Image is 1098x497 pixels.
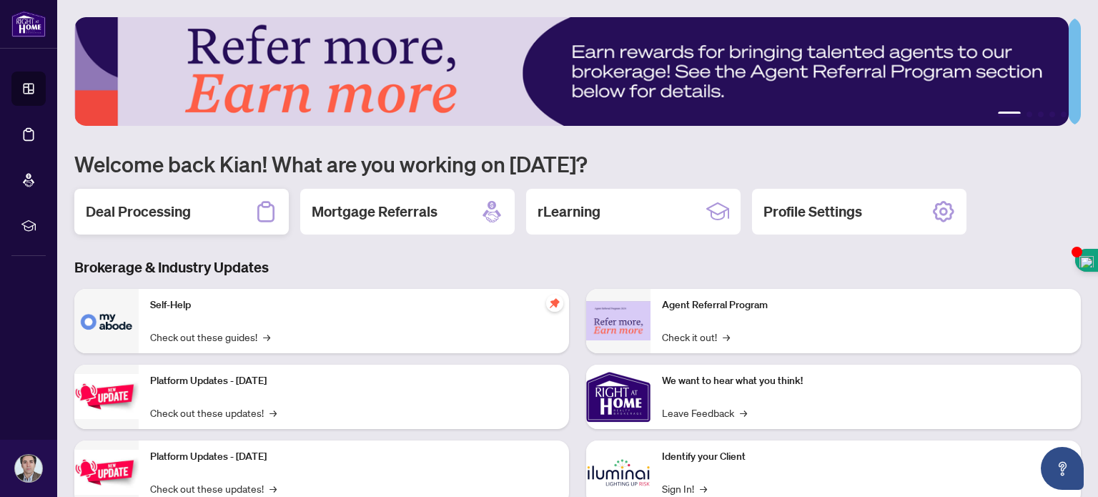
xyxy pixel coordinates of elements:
[74,450,139,495] img: Platform Updates - July 8, 2025
[662,297,1069,313] p: Agent Referral Program
[662,449,1069,465] p: Identify your Client
[1049,112,1055,117] button: 4
[150,405,277,420] a: Check out these updates!→
[662,481,707,496] a: Sign In!→
[150,373,558,389] p: Platform Updates - [DATE]
[723,329,730,345] span: →
[1038,112,1044,117] button: 3
[269,405,277,420] span: →
[546,295,563,312] span: pushpin
[74,374,139,419] img: Platform Updates - July 21, 2025
[74,150,1081,177] h1: Welcome back Kian! What are you working on [DATE]?
[263,329,270,345] span: →
[86,202,191,222] h2: Deal Processing
[662,405,747,420] a: Leave Feedback→
[763,202,862,222] h2: Profile Settings
[150,449,558,465] p: Platform Updates - [DATE]
[15,455,42,482] img: Profile Icon
[586,365,651,429] img: We want to hear what you think!
[150,329,270,345] a: Check out these guides!→
[700,481,707,496] span: →
[1041,447,1084,490] button: Open asap
[74,289,139,353] img: Self-Help
[74,17,1069,126] img: Slide 0
[150,481,277,496] a: Check out these updates!→
[586,301,651,340] img: Agent Referral Program
[150,297,558,313] p: Self-Help
[740,405,747,420] span: →
[312,202,437,222] h2: Mortgage Referrals
[998,112,1021,117] button: 1
[11,11,46,37] img: logo
[74,257,1081,277] h3: Brokerage & Industry Updates
[1027,112,1032,117] button: 2
[538,202,600,222] h2: rLearning
[662,329,730,345] a: Check it out!→
[269,481,277,496] span: →
[1061,112,1067,117] button: 5
[662,373,1069,389] p: We want to hear what you think!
